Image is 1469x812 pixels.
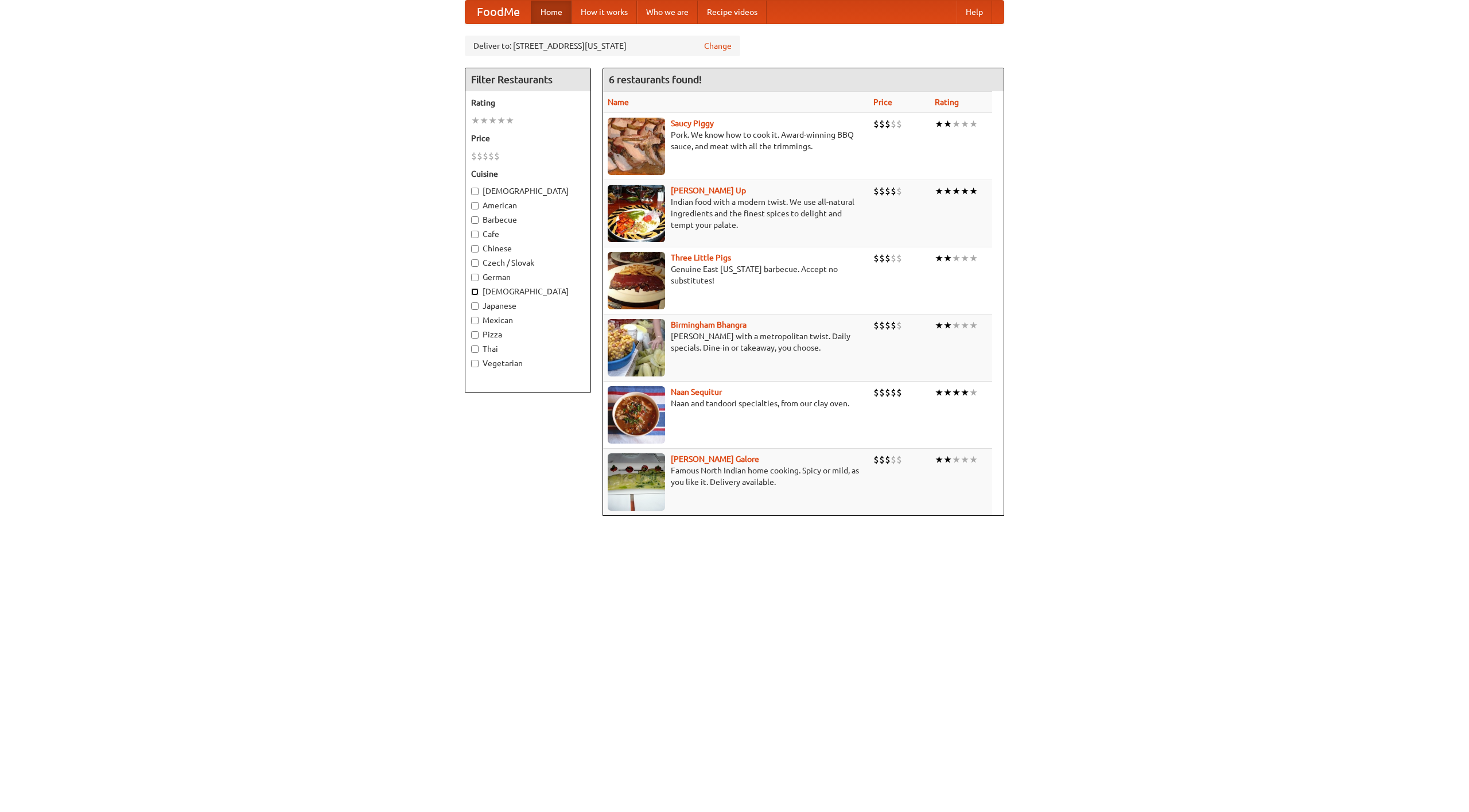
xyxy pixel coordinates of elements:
[698,1,767,24] a: Recipe videos
[896,118,902,130] li: $
[465,36,740,56] div: Deliver to: [STREET_ADDRESS][US_STATE]
[471,345,479,353] input: Thai
[471,300,585,312] label: Japanese
[896,185,902,197] li: $
[608,398,864,409] p: Naan and tandoori specialties, from our clay oven.
[873,98,892,107] a: Price
[465,1,531,24] a: FoodMe
[572,1,637,24] a: How it works
[885,118,891,130] li: $
[471,228,585,240] label: Cafe
[961,185,969,197] li: ★
[957,1,992,24] a: Help
[943,252,952,265] li: ★
[531,1,572,24] a: Home
[943,386,952,399] li: ★
[891,386,896,399] li: $
[471,331,479,339] input: Pizza
[879,453,885,466] li: $
[608,319,665,376] img: bhangra.jpg
[891,453,896,466] li: $
[477,150,483,162] li: $
[879,118,885,130] li: $
[952,319,961,332] li: ★
[471,317,479,324] input: Mexican
[471,216,479,224] input: Barbecue
[969,185,978,197] li: ★
[494,150,500,162] li: $
[671,387,722,397] a: Naan Sequitur
[961,252,969,265] li: ★
[935,98,959,107] a: Rating
[608,98,629,107] a: Name
[969,453,978,466] li: ★
[506,114,514,127] li: ★
[891,185,896,197] li: $
[483,150,488,162] li: $
[608,263,864,286] p: Genuine East [US_STATE] barbecue. Accept no substitutes!
[471,243,585,254] label: Chinese
[471,271,585,283] label: German
[969,319,978,332] li: ★
[671,320,747,329] a: Birmingham Bhangra
[608,331,864,353] p: [PERSON_NAME] with a metropolitan twist. Daily specials. Dine-in or takeaway, you choose.
[873,386,879,399] li: $
[879,319,885,332] li: $
[471,185,585,197] label: [DEMOGRAPHIC_DATA]
[704,40,732,52] a: Change
[961,118,969,130] li: ★
[935,185,943,197] li: ★
[471,168,585,180] h5: Cuisine
[471,231,479,238] input: Cafe
[961,386,969,399] li: ★
[671,186,746,195] a: [PERSON_NAME] Up
[891,252,896,265] li: $
[885,185,891,197] li: $
[471,314,585,326] label: Mexican
[935,118,943,130] li: ★
[952,185,961,197] li: ★
[885,252,891,265] li: $
[935,319,943,332] li: ★
[873,185,879,197] li: $
[471,358,585,369] label: Vegetarian
[935,453,943,466] li: ★
[896,453,902,466] li: $
[671,253,731,262] b: Three Little Pigs
[471,202,479,209] input: American
[471,329,585,340] label: Pizza
[879,386,885,399] li: $
[608,453,665,511] img: currygalore.jpg
[873,319,879,332] li: $
[885,319,891,332] li: $
[896,252,902,265] li: $
[896,319,902,332] li: $
[873,453,879,466] li: $
[969,386,978,399] li: ★
[943,185,952,197] li: ★
[471,133,585,144] h5: Price
[961,319,969,332] li: ★
[952,453,961,466] li: ★
[609,74,702,85] ng-pluralize: 6 restaurants found!
[471,259,479,267] input: Czech / Slovak
[608,252,665,309] img: littlepigs.jpg
[943,118,952,130] li: ★
[961,453,969,466] li: ★
[885,453,891,466] li: $
[471,257,585,269] label: Czech / Slovak
[879,252,885,265] li: $
[471,114,480,127] li: ★
[608,118,665,175] img: saucy.jpg
[671,454,759,464] a: [PERSON_NAME] Galore
[497,114,506,127] li: ★
[952,118,961,130] li: ★
[471,97,585,108] h5: Rating
[471,200,585,211] label: American
[608,386,665,444] img: naansequitur.jpg
[969,118,978,130] li: ★
[969,252,978,265] li: ★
